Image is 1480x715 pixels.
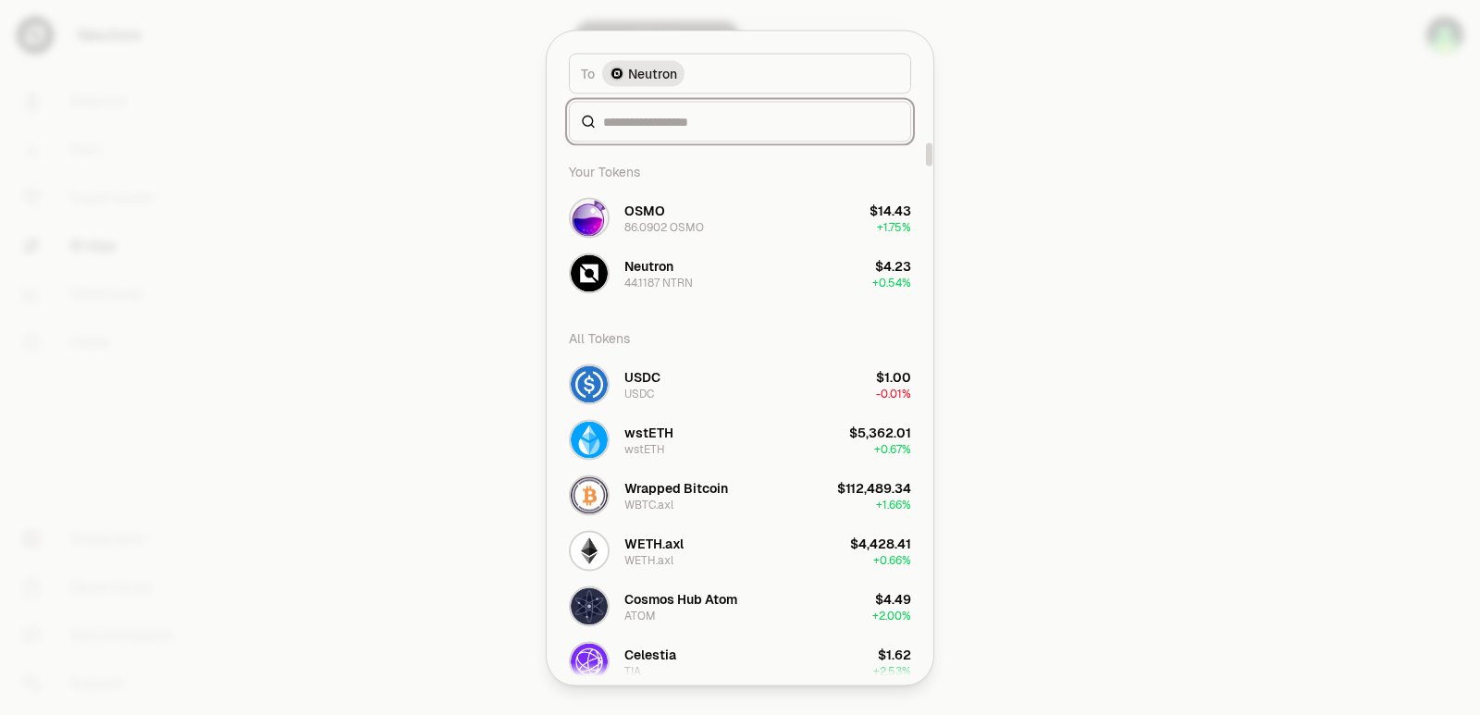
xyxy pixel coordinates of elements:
[571,421,608,458] img: wstETH Logo
[624,497,673,512] div: WBTC.axl
[849,423,911,441] div: $5,362.01
[624,645,676,663] div: Celestia
[624,367,660,386] div: USDC
[872,275,911,290] span: + 0.54%
[571,643,608,680] img: TIA Logo
[876,497,911,512] span: + 1.66%
[569,53,911,93] button: ToNeutron LogoNeutron
[624,663,641,678] div: TIA
[558,523,922,578] button: WETH.axl LogoWETH.axlWETH.axl$4,428.41+0.66%
[875,256,911,275] div: $4.23
[624,423,673,441] div: wstETH
[624,256,673,275] div: Neutron
[624,478,728,497] div: Wrapped Bitcoin
[624,441,665,456] div: wstETH
[558,245,922,301] button: NTRN LogoNeutron44.1187 NTRN$4.23+0.54%
[624,201,665,219] div: OSMO
[558,153,922,190] div: Your Tokens
[611,68,623,79] img: Neutron Logo
[558,634,922,689] button: TIA LogoCelestiaTIA$1.62+2.53%
[869,201,911,219] div: $14.43
[624,608,656,623] div: ATOM
[624,219,704,234] div: 86.0902 OSMO
[581,64,595,82] span: To
[872,608,911,623] span: + 2.00%
[873,663,911,678] span: + 2.53%
[850,534,911,552] div: $4,428.41
[571,199,608,236] img: OSMO Logo
[624,386,654,401] div: USDC
[558,578,922,634] button: ATOM LogoCosmos Hub AtomATOM$4.49+2.00%
[877,219,911,234] span: + 1.75%
[571,476,608,513] img: WBTC.axl Logo
[628,64,677,82] span: Neutron
[875,589,911,608] div: $4.49
[558,412,922,467] button: wstETH LogowstETHwstETH$5,362.01+0.67%
[878,645,911,663] div: $1.62
[558,190,922,245] button: OSMO LogoOSMO86.0902 OSMO$14.43+1.75%
[837,478,911,497] div: $112,489.34
[624,275,693,290] div: 44.1187 NTRN
[876,367,911,386] div: $1.00
[558,319,922,356] div: All Tokens
[624,534,684,552] div: WETH.axl
[624,589,737,608] div: Cosmos Hub Atom
[558,356,922,412] button: USDC LogoUSDCUSDC$1.00-0.01%
[873,552,911,567] span: + 0.66%
[571,587,608,624] img: ATOM Logo
[624,552,673,567] div: WETH.axl
[558,467,922,523] button: WBTC.axl LogoWrapped BitcoinWBTC.axl$112,489.34+1.66%
[571,532,608,569] img: WETH.axl Logo
[874,441,911,456] span: + 0.67%
[571,254,608,291] img: NTRN Logo
[571,365,608,402] img: USDC Logo
[876,386,911,401] span: -0.01%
